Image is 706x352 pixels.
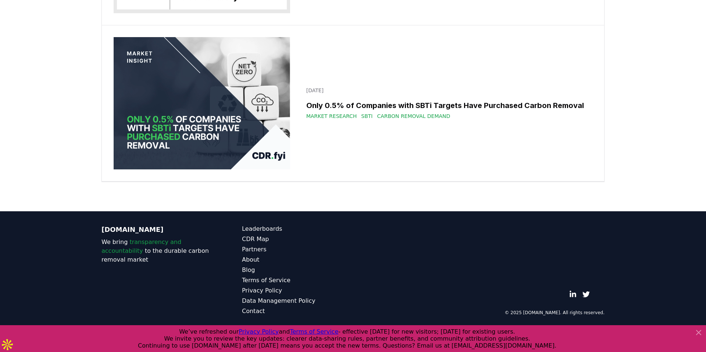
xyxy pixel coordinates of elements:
a: CDR Map [242,235,353,244]
a: Terms of Service [242,276,353,285]
a: Contact [242,307,353,316]
a: About [242,255,353,264]
p: We bring to the durable carbon removal market [101,238,213,264]
p: [DOMAIN_NAME] [101,225,213,235]
span: Market Research [306,112,357,120]
a: Privacy Policy [242,286,353,295]
img: Only 0.5% of Companies with SBTi Targets Have Purchased Carbon Removal blog post image [114,37,290,169]
a: LinkedIn [569,291,577,298]
a: Blog [242,266,353,274]
h3: Only 0.5% of Companies with SBTi Targets Have Purchased Carbon Removal [306,100,588,111]
p: [DATE] [306,87,588,94]
a: Partners [242,245,353,254]
a: Twitter [582,291,590,298]
span: transparency and accountability [101,238,181,254]
a: Data Management Policy [242,297,353,305]
a: [DATE]Only 0.5% of Companies with SBTi Targets Have Purchased Carbon RemovalMarket ResearchSBTiCa... [302,82,592,124]
p: © 2025 [DOMAIN_NAME]. All rights reserved. [504,310,605,316]
span: Carbon Removal Demand [377,112,450,120]
a: Leaderboards [242,225,353,233]
span: SBTi [361,112,372,120]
